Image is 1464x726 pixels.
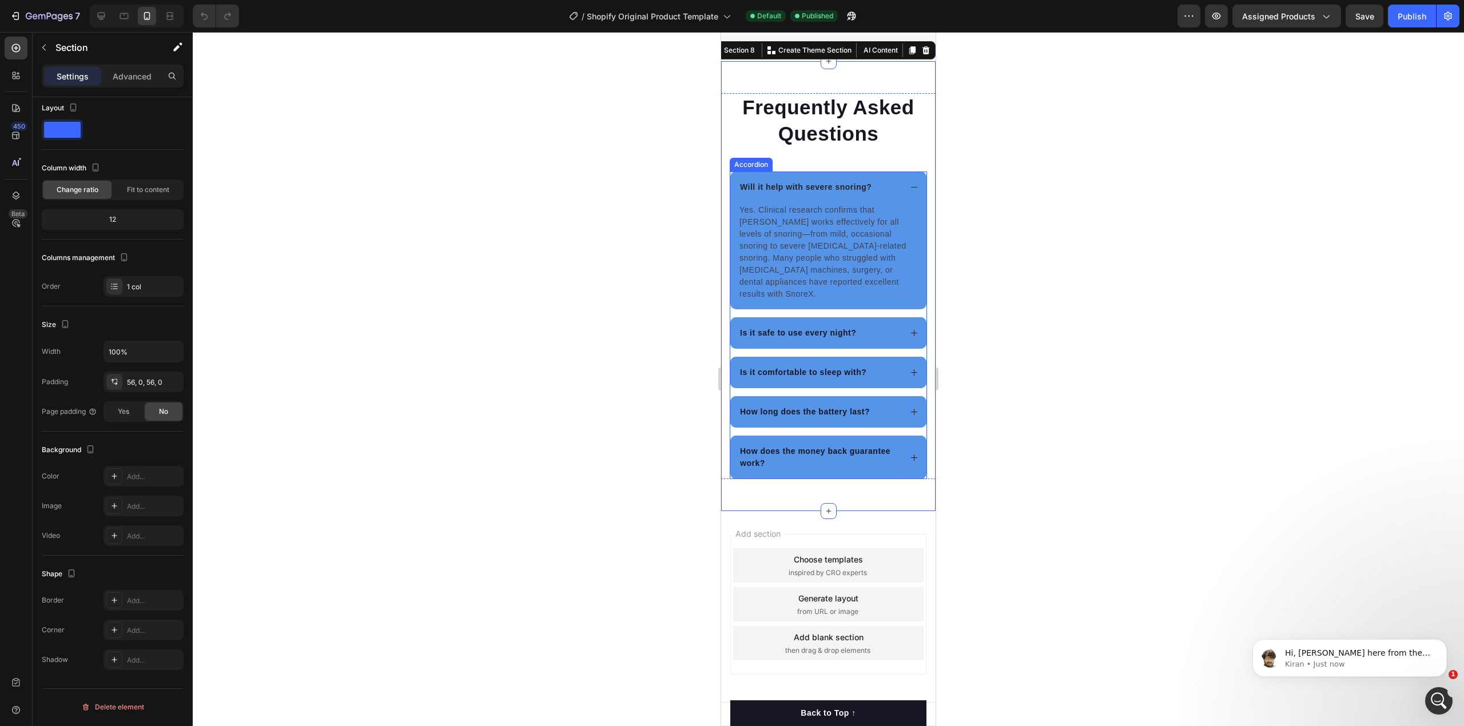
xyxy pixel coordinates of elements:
div: 450 [11,122,27,131]
div: Delete element [81,700,144,714]
button: Publish [1388,5,1436,27]
span: / [582,10,584,22]
div: 56, 0, 56, 0 [127,377,181,388]
iframe: Intercom live chat [1425,687,1453,715]
div: Undo/Redo [193,5,239,27]
div: Padding [42,377,68,387]
div: Columns management [42,250,131,266]
div: Size [42,317,72,333]
div: Order [42,281,61,292]
div: Beta [9,209,27,218]
span: Fit to content [127,185,169,195]
div: Shadow [42,655,68,665]
span: Yes [118,406,129,417]
div: 12 [44,212,181,228]
div: Video [42,530,60,541]
p: Section [55,41,149,54]
div: Add... [127,655,181,665]
div: Page padding [42,406,97,417]
span: Default [757,11,781,21]
button: Delete element [42,698,184,716]
span: Published [802,11,833,21]
div: Corner [42,625,65,635]
span: Save [1355,11,1374,21]
div: Add... [127,625,181,636]
div: Shape [42,567,78,582]
span: Change ratio [57,185,98,195]
span: 1 [1449,670,1458,679]
div: Add... [127,531,181,541]
iframe: Intercom notifications message [1235,615,1464,695]
div: 1 col [127,282,181,292]
button: Save [1346,5,1383,27]
div: Add... [127,501,181,512]
iframe: Design area [721,32,936,726]
div: Column width [42,161,102,176]
button: 7 [5,5,85,27]
div: Color [42,471,59,481]
div: Width [42,346,61,357]
span: Shopify Original Product Template [587,10,718,22]
div: Add... [127,472,181,482]
div: Layout [42,101,80,116]
div: Add... [127,596,181,606]
span: No [159,406,168,417]
span: Assigned Products [1242,10,1315,22]
div: Background [42,442,97,458]
p: Settings [57,70,89,82]
p: 7 [75,9,80,23]
button: Assigned Products [1232,5,1341,27]
p: Advanced [113,70,152,82]
div: Publish [1398,10,1426,22]
div: Border [42,595,64,605]
div: Image [42,501,62,511]
input: Auto [104,341,183,362]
